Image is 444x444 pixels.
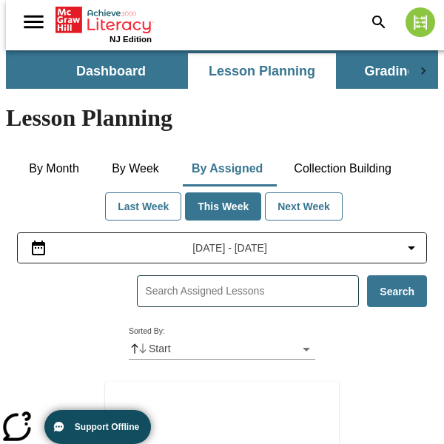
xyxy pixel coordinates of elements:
button: By Month [17,151,91,186]
span: Support Offline [75,422,139,432]
button: By Assigned [180,151,275,186]
a: Home [55,5,152,35]
label: Sorted By : [129,326,165,337]
h1: Lesson Planning [6,104,438,132]
button: Lesson Planning [188,53,336,89]
p: Start [149,341,171,356]
button: Last Week [105,192,181,221]
button: By Week [98,151,172,186]
button: This Week [185,192,261,221]
div: Home [55,4,152,44]
button: Next Week [265,192,343,221]
input: Search Assigned Lessons [145,280,358,302]
button: Search [367,275,427,307]
div: SubNavbar [6,50,438,89]
div: SubNavbar [36,53,408,89]
span: [DATE] - [DATE] [192,240,267,256]
button: Select the date range menu item [24,239,420,257]
button: Collection Building [282,151,403,186]
button: Support Offline [44,410,151,444]
svg: Collapse Date Range Filter [403,239,420,257]
button: Select a new avatar [397,3,444,41]
span: NJ Edition [110,35,152,44]
button: Search [361,4,397,40]
img: avatar image [406,7,435,37]
button: Dashboard [37,53,185,89]
div: Next Tabs [408,53,438,89]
